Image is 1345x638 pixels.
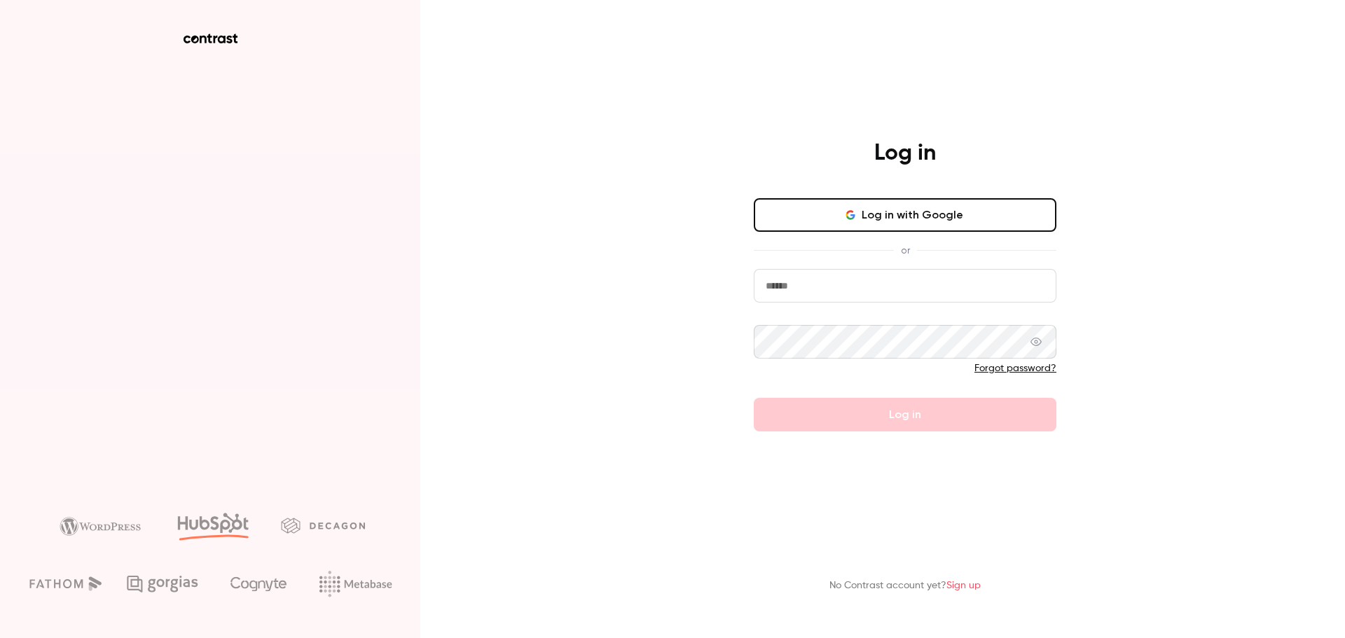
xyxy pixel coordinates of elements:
[946,581,981,590] a: Sign up
[829,578,981,593] p: No Contrast account yet?
[754,198,1056,232] button: Log in with Google
[974,363,1056,373] a: Forgot password?
[874,139,936,167] h4: Log in
[281,518,365,533] img: decagon
[894,243,917,258] span: or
